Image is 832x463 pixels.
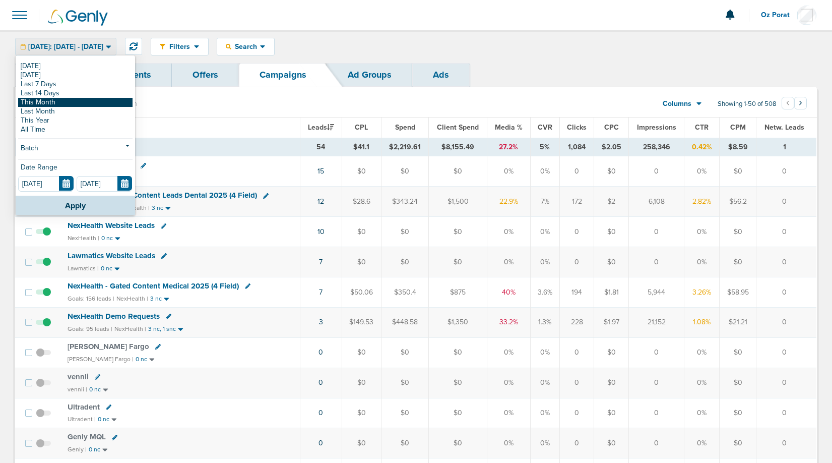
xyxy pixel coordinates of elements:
td: $0 [342,217,381,247]
td: 0% [487,428,531,458]
a: 3 [319,318,323,326]
td: 0 [628,156,684,187]
a: 7 [319,288,323,297]
td: $0 [342,247,381,277]
td: 0 [559,156,594,187]
td: 1,084 [559,138,594,156]
td: $1.97 [594,307,629,337]
small: Genly | [68,446,87,453]
td: 0% [684,398,720,428]
span: Leads [308,123,334,132]
td: TOTALS ( ) [61,138,300,156]
a: 0 [318,439,323,447]
td: $0 [594,247,629,277]
td: $0 [429,337,487,368]
a: 15 [317,167,324,176]
span: Media % [495,123,523,132]
td: 0% [487,337,531,368]
small: vennli | [68,386,87,393]
span: CPC [604,123,619,132]
a: This Month [18,98,133,107]
td: $28.6 [342,187,381,217]
img: Genly [48,10,108,26]
td: 0 [756,156,817,187]
small: 0 nc [89,446,100,453]
small: 0 nc [89,386,101,393]
span: CPL [355,123,368,132]
td: $0 [429,398,487,428]
span: Netw. Leads [764,123,804,132]
td: 0% [487,217,531,247]
td: 0% [530,247,559,277]
span: [PERSON_NAME] Fargo [68,342,149,351]
a: [DATE] [18,62,133,71]
td: 0% [487,398,531,428]
td: $350.4 [381,277,428,307]
span: Client Spend [437,123,479,132]
td: $0 [381,337,428,368]
td: 172 [559,187,594,217]
span: NexHealth - Gated Content Medical 2025 (4 Field) [68,281,239,291]
span: CPM [730,123,746,132]
a: Clients [102,63,172,87]
td: $2,219.61 [381,138,428,156]
a: Batch [18,143,133,155]
td: $1.81 [594,277,629,307]
td: 0% [684,428,720,458]
a: 0 [318,348,323,357]
td: $0 [381,156,428,187]
td: $343.24 [381,187,428,217]
td: 0 [628,337,684,368]
td: 0% [684,217,720,247]
td: 0% [530,368,559,398]
td: 0% [487,156,531,187]
td: 7% [530,187,559,217]
td: $1,500 [429,187,487,217]
button: Go to next page [794,97,807,109]
td: $58.95 [720,277,756,307]
td: 0 [559,247,594,277]
td: $0 [429,428,487,458]
td: 0% [530,398,559,428]
td: 194 [559,277,594,307]
td: 27.2% [487,138,531,156]
td: 21,152 [628,307,684,337]
small: Ultradent | [68,416,96,423]
td: $0 [594,156,629,187]
td: 0 [559,368,594,398]
td: $0 [381,368,428,398]
td: 0 [756,337,817,368]
td: $2.05 [594,138,629,156]
ul: Pagination [782,98,807,110]
a: Offers [172,63,239,87]
td: $0 [720,247,756,277]
td: 1 [756,138,817,156]
td: $1,350 [429,307,487,337]
td: 258,346 [628,138,684,156]
a: Dashboard [15,63,102,87]
td: 2.82% [684,187,720,217]
td: 0.42% [684,138,720,156]
a: [DATE] [18,71,133,80]
td: 228 [559,307,594,337]
span: [DATE]: [DATE] - [DATE] [28,43,103,50]
td: $56.2 [720,187,756,217]
td: 0 [756,247,817,277]
td: 0 [756,398,817,428]
td: 0% [684,247,720,277]
td: 0% [530,337,559,368]
span: Clicks [567,123,587,132]
span: Lawmatics Website Leads [68,251,155,260]
td: $0 [720,217,756,247]
a: This Year [18,116,133,125]
td: 1.3% [530,307,559,337]
td: $0 [381,217,428,247]
span: CTR [695,123,709,132]
small: 0 nc [101,265,112,272]
a: 10 [317,227,325,236]
td: 0 [628,247,684,277]
span: NexHealth Demo Requests [68,312,160,321]
td: $448.58 [381,307,428,337]
small: [PERSON_NAME] Fargo | [68,356,134,363]
a: Ad Groups [327,63,412,87]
